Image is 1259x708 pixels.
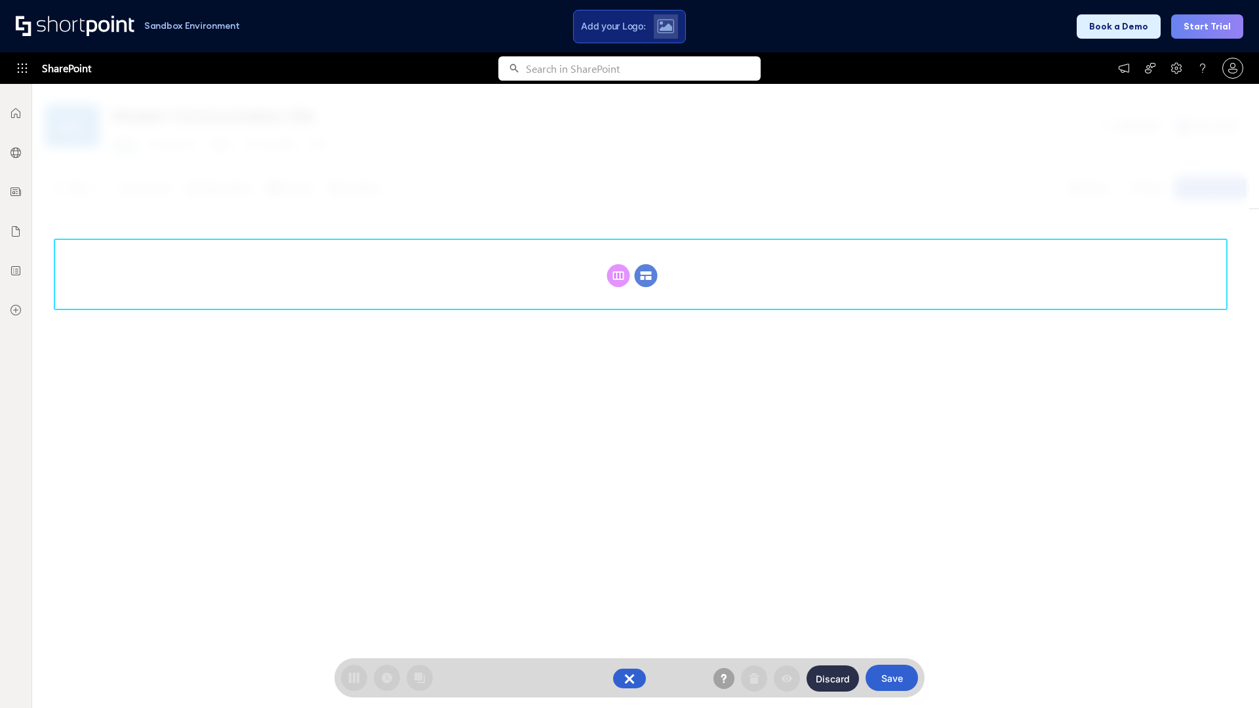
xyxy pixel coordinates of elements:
input: Search in SharePoint [526,56,761,81]
span: SharePoint [42,52,91,84]
img: Upload logo [657,19,674,33]
button: Start Trial [1171,14,1243,39]
button: Discard [807,665,859,692]
h1: Sandbox Environment [144,22,240,29]
button: Save [866,665,918,691]
button: Book a Demo [1077,14,1161,39]
span: Add your Logo: [581,20,645,32]
iframe: Chat Widget [1193,645,1259,708]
